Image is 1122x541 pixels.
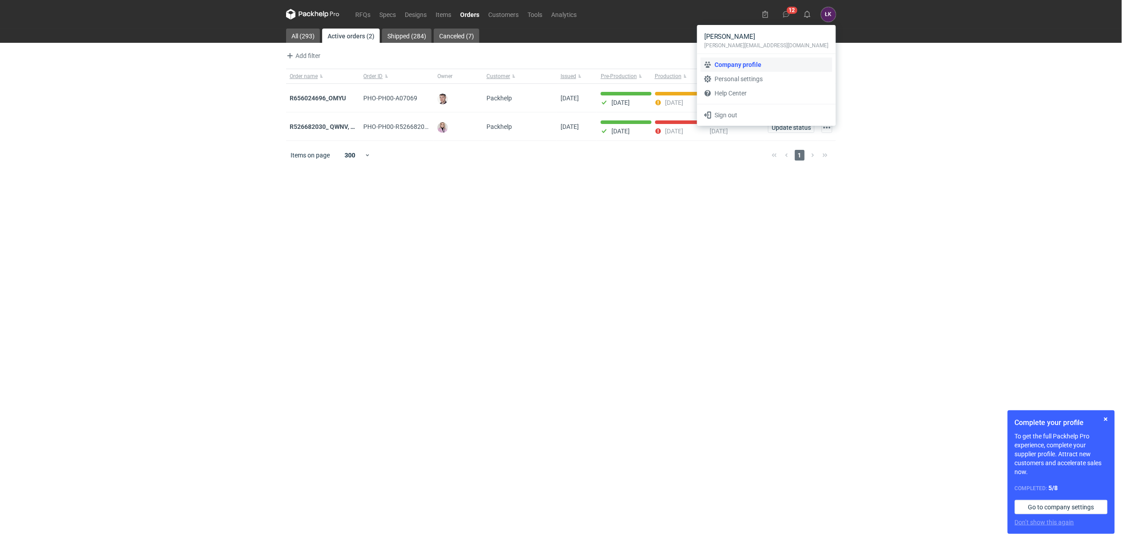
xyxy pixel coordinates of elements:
span: Issued [561,73,576,80]
button: 12 [779,7,794,21]
svg: Packhelp Pro [286,9,340,20]
a: Go to company settings [1015,500,1108,514]
a: Designs [400,9,431,20]
span: 05/08/2025 [561,95,579,102]
strong: 5 / 8 [1049,484,1058,491]
p: To get the full Packhelp Pro experience, complete your supplier profile. Attract new customers an... [1015,432,1108,476]
p: [DATE] [710,128,728,135]
button: Actions [822,122,832,133]
span: PHO-PH00-R526682030_-QWNV,-XFWR,-YNDN,-XXTG,-GBZB,-CWJH [364,123,553,130]
div: [PERSON_NAME][EMAIL_ADDRESS][DOMAIN_NAME] [704,41,829,50]
img: Maciej Sikora [437,94,448,104]
span: 30/07/2025 [561,123,579,130]
p: [DATE] [611,128,630,135]
span: Order ID [364,73,383,80]
span: Packhelp [486,123,512,130]
div: Łukasz Kowalski [821,7,836,22]
span: Owner [437,73,453,80]
a: Analytics [547,9,581,20]
button: Pre-Production [597,69,653,83]
button: Update status [768,122,814,133]
div: Completed: [1015,483,1108,493]
button: Order ID [360,69,434,83]
p: [DATE] [665,99,683,106]
a: Tools [523,9,547,20]
a: Shipped (284) [382,29,432,43]
span: [PERSON_NAME] [704,33,756,41]
span: Add filter [285,50,320,61]
a: Sign out [701,108,832,122]
button: Issued [557,69,597,83]
span: Update status [772,124,810,131]
span: Production [655,73,682,80]
span: Packhelp [486,95,512,102]
button: Skip for now [1101,414,1111,425]
a: Orders [456,9,484,20]
a: Company profile [701,58,832,72]
a: R656024696_OMYU [290,95,346,102]
p: [DATE] [611,99,630,106]
a: All (293) [286,29,320,43]
button: Order name [286,69,360,83]
button: ŁK [821,7,836,22]
a: RFQs [351,9,375,20]
div: 300 [336,149,365,161]
a: R526682030_ QWNV, XFWR, YNDN, XXTG, GBZB, CWJH [290,123,445,130]
button: Help Center [701,86,832,100]
a: Specs [375,9,400,20]
span: Customer [486,73,510,80]
span: 1 [795,150,805,161]
span: Items on page [291,151,330,160]
button: Don’t show this again [1015,518,1074,527]
button: Production [653,69,709,83]
p: [DATE] [665,128,683,135]
span: Order name [290,73,318,80]
img: Klaudia Wiśniewska [437,122,448,133]
a: Active orders (2) [322,29,380,43]
button: Customer [483,69,557,83]
a: Customers [484,9,523,20]
span: Pre-Production [601,73,637,80]
span: PHO-PH00-A07069 [364,95,418,102]
a: Items [431,9,456,20]
a: Canceled (7) [434,29,479,43]
button: Add filter [284,50,321,61]
a: Personal settings [701,72,832,86]
h1: Complete your profile [1015,417,1108,428]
